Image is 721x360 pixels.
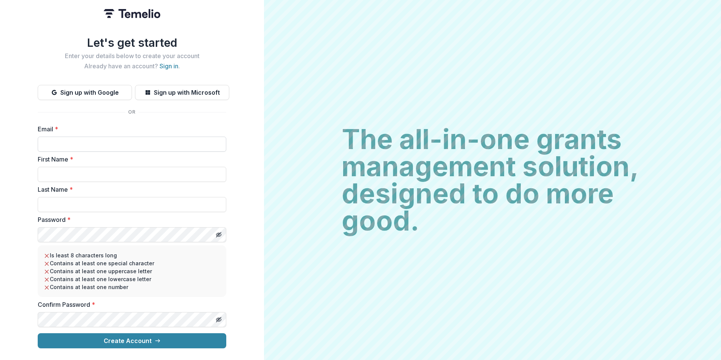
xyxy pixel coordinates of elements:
[44,259,220,267] li: Contains at least one special character
[160,62,178,70] a: Sign in
[38,85,132,100] button: Sign up with Google
[38,185,222,194] label: Last Name
[38,63,226,70] h2: Already have an account? .
[38,333,226,348] button: Create Account
[38,36,226,49] h1: Let's get started
[44,283,220,291] li: Contains at least one number
[135,85,229,100] button: Sign up with Microsoft
[38,215,222,224] label: Password
[213,314,225,326] button: Toggle password visibility
[213,229,225,241] button: Toggle password visibility
[44,267,220,275] li: Contains at least one uppercase letter
[44,251,220,259] li: Is least 8 characters long
[38,155,222,164] label: First Name
[38,52,226,60] h2: Enter your details below to create your account
[38,300,222,309] label: Confirm Password
[38,125,222,134] label: Email
[104,9,160,18] img: Temelio
[44,275,220,283] li: Contains at least one lowercase letter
